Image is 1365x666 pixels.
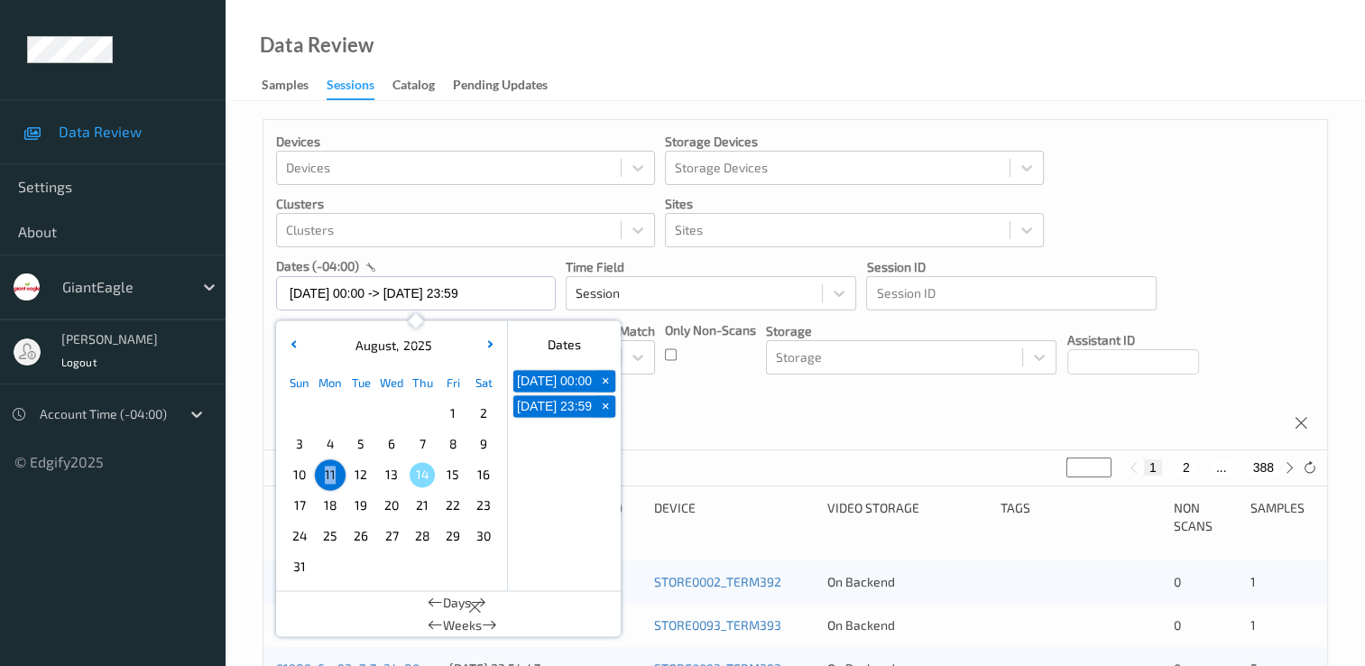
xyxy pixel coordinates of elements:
[468,490,499,521] div: Choose Saturday August 23 of 2025
[471,493,496,518] span: 23
[1250,499,1314,535] div: Samples
[1248,459,1279,476] button: 388
[287,493,312,518] span: 17
[513,370,595,392] button: [DATE] 00:00
[315,398,346,429] div: Choose Monday July 28 of 2025
[1067,331,1199,349] p: Assistant ID
[348,493,374,518] span: 19
[1211,459,1232,476] button: ...
[284,551,315,582] div: Choose Sunday August 31 of 2025
[392,73,453,98] a: Catalog
[284,459,315,490] div: Choose Sunday August 10 of 2025
[471,462,496,487] span: 16
[315,490,346,521] div: Choose Monday August 18 of 2025
[407,459,438,490] div: Choose Thursday August 14 of 2025
[468,521,499,551] div: Choose Saturday August 30 of 2025
[1001,499,1161,535] div: Tags
[276,195,655,213] p: Clusters
[471,401,496,426] span: 2
[318,523,343,549] span: 25
[866,258,1157,276] p: Session ID
[443,616,482,634] span: Weeks
[348,462,374,487] span: 12
[438,429,468,459] div: Choose Friday August 08 of 2025
[346,490,376,521] div: Choose Tuesday August 19 of 2025
[438,490,468,521] div: Choose Friday August 22 of 2025
[346,367,376,398] div: Tue
[318,493,343,518] span: 18
[654,499,815,535] div: Device
[1177,459,1195,476] button: 2
[827,616,988,634] div: On Backend
[376,459,407,490] div: Choose Wednesday August 13 of 2025
[566,258,856,276] p: Time Field
[351,338,396,353] span: August
[654,574,781,589] a: STORE0002_TERM392
[315,429,346,459] div: Choose Monday August 04 of 2025
[595,395,615,417] button: +
[379,431,404,457] span: 6
[438,398,468,429] div: Choose Friday August 01 of 2025
[284,490,315,521] div: Choose Sunday August 17 of 2025
[318,431,343,457] span: 4
[596,372,615,391] span: +
[351,337,432,355] div: ,
[262,73,327,98] a: Samples
[596,397,615,416] span: +
[471,431,496,457] span: 9
[595,370,615,392] button: +
[287,523,312,549] span: 24
[468,367,499,398] div: Sat
[440,462,466,487] span: 15
[284,398,315,429] div: Choose Sunday July 27 of 2025
[392,76,435,98] div: Catalog
[827,499,988,535] div: Video Storage
[327,76,374,100] div: Sessions
[407,521,438,551] div: Choose Thursday August 28 of 2025
[348,431,374,457] span: 5
[376,429,407,459] div: Choose Wednesday August 06 of 2025
[318,462,343,487] span: 11
[410,523,435,549] span: 28
[468,429,499,459] div: Choose Saturday August 09 of 2025
[438,521,468,551] div: Choose Friday August 29 of 2025
[284,521,315,551] div: Choose Sunday August 24 of 2025
[346,459,376,490] div: Choose Tuesday August 12 of 2025
[346,429,376,459] div: Choose Tuesday August 05 of 2025
[379,523,404,549] span: 27
[654,617,781,633] a: STORE0093_TERM393
[379,493,404,518] span: 20
[287,462,312,487] span: 10
[407,429,438,459] div: Choose Thursday August 07 of 2025
[327,73,392,100] a: Sessions
[471,523,496,549] span: 30
[276,257,359,275] p: dates (-04:00)
[315,551,346,582] div: Choose Monday September 01 of 2025
[287,554,312,579] span: 31
[1174,499,1238,535] div: Non Scans
[665,321,756,339] p: Only Non-Scans
[766,322,1056,340] p: Storage
[315,459,346,490] div: Choose Monday August 11 of 2025
[1250,574,1256,589] span: 1
[260,36,374,54] div: Data Review
[376,521,407,551] div: Choose Wednesday August 27 of 2025
[438,551,468,582] div: Choose Friday September 05 of 2025
[376,551,407,582] div: Choose Wednesday September 03 of 2025
[407,490,438,521] div: Choose Thursday August 21 of 2025
[376,367,407,398] div: Wed
[276,133,655,151] p: Devices
[665,195,1044,213] p: Sites
[379,462,404,487] span: 13
[262,76,309,98] div: Samples
[468,551,499,582] div: Choose Saturday September 06 of 2025
[284,429,315,459] div: Choose Sunday August 03 of 2025
[287,431,312,457] span: 3
[1144,459,1162,476] button: 1
[410,493,435,518] span: 21
[1250,617,1256,633] span: 1
[468,398,499,429] div: Choose Saturday August 02 of 2025
[410,431,435,457] span: 7
[407,367,438,398] div: Thu
[827,573,988,591] div: On Backend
